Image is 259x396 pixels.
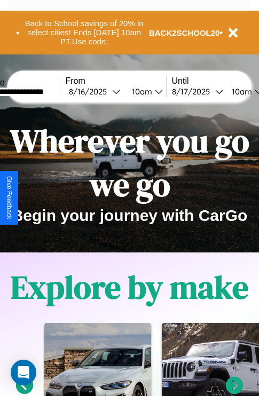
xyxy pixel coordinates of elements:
[149,28,220,37] b: BACK2SCHOOL20
[66,76,166,86] label: From
[123,86,166,97] button: 10am
[69,86,112,97] div: 8 / 16 / 2025
[127,86,155,97] div: 10am
[20,16,149,49] button: Back to School savings of 20% in select cities! Ends [DATE] 10am PT.Use code:
[11,360,36,385] div: Open Intercom Messenger
[11,265,248,309] h1: Explore by make
[5,176,13,219] div: Give Feedback
[226,86,255,97] div: 10am
[66,86,123,97] button: 8/16/2025
[172,86,215,97] div: 8 / 17 / 2025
